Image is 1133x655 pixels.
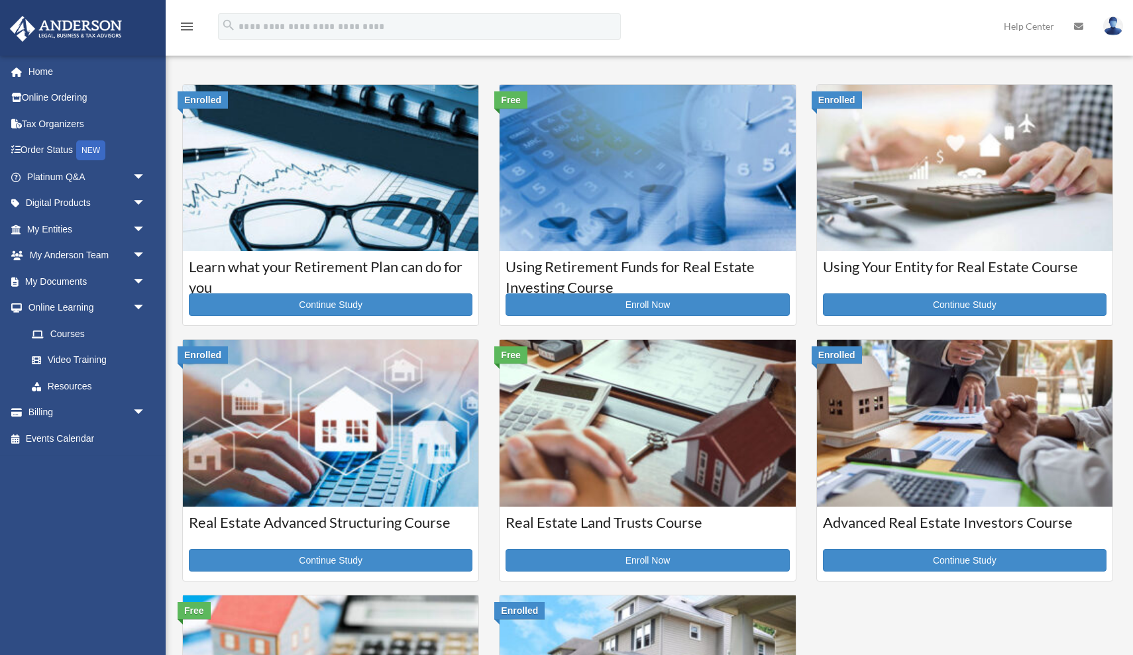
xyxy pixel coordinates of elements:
span: arrow_drop_down [133,295,159,322]
a: Continue Study [189,549,472,572]
i: search [221,18,236,32]
a: Order StatusNEW [9,137,166,164]
a: Online Learningarrow_drop_down [9,295,166,321]
div: Enrolled [494,602,545,619]
span: arrow_drop_down [133,242,159,270]
a: My Documentsarrow_drop_down [9,268,166,295]
a: Tax Organizers [9,111,166,137]
a: Courses [19,321,159,347]
div: Enrolled [812,346,862,364]
a: My Anderson Teamarrow_drop_down [9,242,166,269]
h3: Using Your Entity for Real Estate Course [823,257,1106,290]
div: NEW [76,140,105,160]
a: Enroll Now [506,549,789,572]
h3: Using Retirement Funds for Real Estate Investing Course [506,257,789,290]
a: Continue Study [823,549,1106,572]
span: arrow_drop_down [133,399,159,427]
h3: Advanced Real Estate Investors Course [823,513,1106,546]
div: Enrolled [178,91,228,109]
a: Video Training [19,347,166,374]
a: Platinum Q&Aarrow_drop_down [9,164,166,190]
span: arrow_drop_down [133,190,159,217]
div: Enrolled [812,91,862,109]
span: arrow_drop_down [133,216,159,243]
a: Home [9,58,166,85]
a: My Entitiesarrow_drop_down [9,216,166,242]
a: Continue Study [189,293,472,316]
a: menu [179,23,195,34]
a: Events Calendar [9,425,166,452]
span: arrow_drop_down [133,164,159,191]
a: Continue Study [823,293,1106,316]
span: arrow_drop_down [133,268,159,295]
i: menu [179,19,195,34]
h3: Real Estate Advanced Structuring Course [189,513,472,546]
a: Billingarrow_drop_down [9,399,166,426]
a: Digital Productsarrow_drop_down [9,190,166,217]
div: Free [178,602,211,619]
div: Enrolled [178,346,228,364]
div: Free [494,346,527,364]
img: User Pic [1103,17,1123,36]
h3: Learn what your Retirement Plan can do for you [189,257,472,290]
div: Free [494,91,527,109]
a: Resources [19,373,166,399]
img: Anderson Advisors Platinum Portal [6,16,126,42]
h3: Real Estate Land Trusts Course [506,513,789,546]
a: Online Ordering [9,85,166,111]
a: Enroll Now [506,293,789,316]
